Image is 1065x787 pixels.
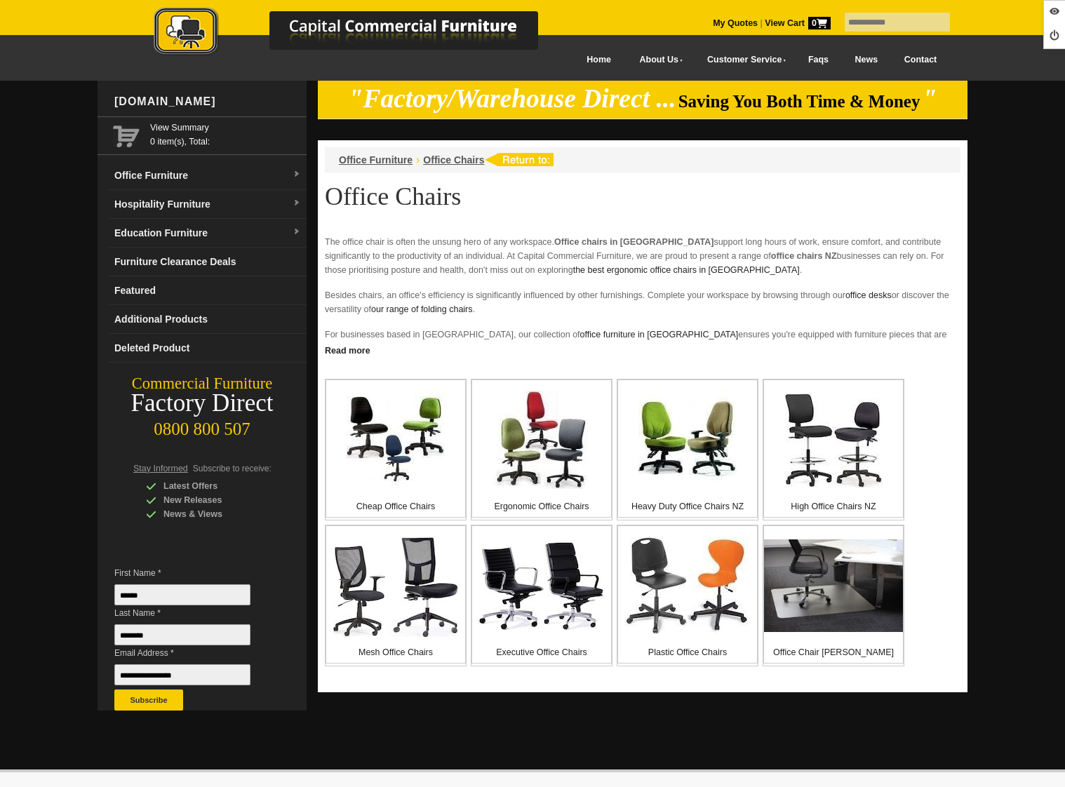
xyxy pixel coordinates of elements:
[618,645,757,659] p: Plastic Office Chairs
[293,228,301,236] img: dropdown
[472,645,611,659] p: Executive Office Chairs
[808,17,831,29] span: 0
[109,219,307,248] a: Education Furnituredropdown
[678,92,920,111] span: Saving You Both Time & Money
[325,235,960,277] p: The office chair is often the unsung hero of any workspace. support long hours of work, ensure co...
[98,393,307,413] div: Factory Direct
[554,237,714,247] strong: Office chairs in [GEOGRAPHIC_DATA]
[114,690,183,711] button: Subscribe
[617,379,758,520] a: Heavy Duty Office Chairs NZ Heavy Duty Office Chairs NZ
[115,7,606,58] img: Capital Commercial Furniture Logo
[763,379,904,520] a: High Office Chairs NZ High Office Chairs NZ
[325,525,467,666] a: Mesh Office Chairs Mesh Office Chairs
[347,391,445,489] img: Cheap Office Chairs
[193,464,272,473] span: Subscribe to receive:
[114,566,272,580] span: First Name *
[713,18,758,28] a: My Quotes
[114,664,250,685] input: Email Address *
[114,606,272,620] span: Last Name *
[764,539,903,632] img: Office Chair Mats
[109,305,307,334] a: Additional Products
[763,525,904,666] a: Office Chair Mats Office Chair [PERSON_NAME]
[471,379,612,520] a: Ergonomic Office Chairs Ergonomic Office Chairs
[98,412,307,439] div: 0800 800 507
[146,507,279,521] div: News & Views
[764,645,903,659] p: Office Chair [PERSON_NAME]
[349,84,676,113] em: "Factory/Warehouse Direct ...
[326,645,465,659] p: Mesh Office Chairs
[98,374,307,393] div: Commercial Furniture
[146,493,279,507] div: New Releases
[617,525,758,666] a: Plastic Office Chairs Plastic Office Chairs
[339,154,413,166] a: Office Furniture
[580,330,739,339] a: office furniture in [GEOGRAPHIC_DATA]
[795,44,842,76] a: Faqs
[109,161,307,190] a: Office Furnituredropdown
[845,290,892,300] a: office desks
[891,44,950,76] a: Contact
[109,334,307,363] a: Deleted Product
[763,18,831,28] a: View Cart0
[109,81,307,123] div: [DOMAIN_NAME]
[771,251,837,261] strong: office chairs NZ
[333,535,459,637] img: Mesh Office Chairs
[293,170,301,179] img: dropdown
[114,646,272,660] span: Email Address *
[624,44,692,76] a: About Us
[692,44,795,76] a: Customer Service
[150,121,301,147] span: 0 item(s), Total:
[371,304,473,314] a: our range of folding chairs
[318,340,967,358] a: Click to read more
[109,190,307,219] a: Hospitality Furnituredropdown
[765,18,831,28] strong: View Cart
[325,288,960,316] p: Besides chairs, an office's efficiency is significantly influenced by other furnishings. Complete...
[325,328,960,370] p: For businesses based in [GEOGRAPHIC_DATA], our collection of ensures you're equipped with furnitu...
[493,391,591,489] img: Ergonomic Office Chairs
[150,121,301,135] a: View Summary
[416,153,420,167] li: ›
[471,525,612,666] a: Executive Office Chairs Executive Office Chairs
[484,153,554,166] img: return to
[638,391,737,489] img: Heavy Duty Office Chairs NZ
[114,624,250,645] input: Last Name *
[109,276,307,305] a: Featured
[133,464,188,473] span: Stay Informed
[146,479,279,493] div: Latest Offers
[325,183,960,210] h1: Office Chairs
[326,499,465,513] p: Cheap Office Chairs
[109,248,307,276] a: Furniture Clearance Deals
[478,540,605,631] img: Executive Office Chairs
[472,499,611,513] p: Ergonomic Office Chairs
[784,393,883,487] img: High Office Chairs NZ
[923,84,937,113] em: "
[115,7,606,62] a: Capital Commercial Furniture Logo
[624,537,751,635] img: Plastic Office Chairs
[573,265,800,275] a: the best ergonomic office chairs in [GEOGRAPHIC_DATA]
[325,379,467,520] a: Cheap Office Chairs Cheap Office Chairs
[114,584,250,605] input: First Name *
[293,199,301,208] img: dropdown
[423,154,484,166] a: Office Chairs
[764,499,903,513] p: High Office Chairs NZ
[842,44,891,76] a: News
[618,499,757,513] p: Heavy Duty Office Chairs NZ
